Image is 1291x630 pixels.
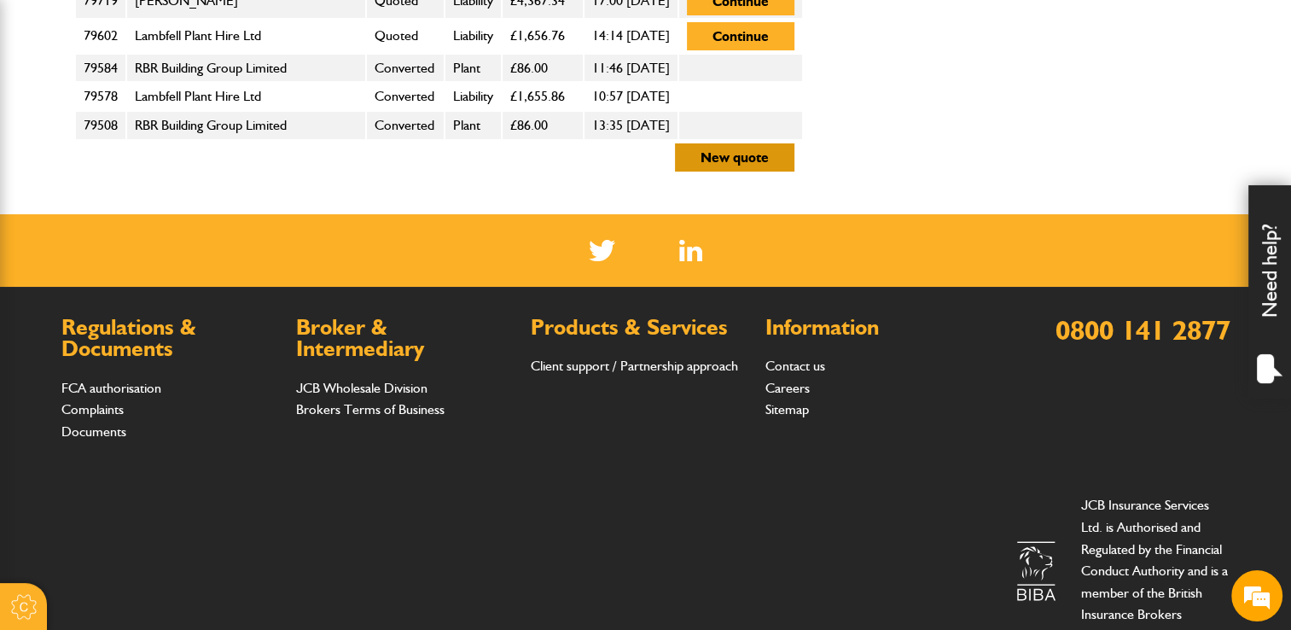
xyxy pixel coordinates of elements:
a: Complaints [61,401,124,417]
a: Careers [765,380,810,396]
td: 10:57 [DATE] [584,82,678,111]
a: LinkedIn [679,240,702,261]
a: 0800 141 2877 [1055,313,1230,347]
h2: Products & Services [531,317,748,339]
a: Contact us [765,358,825,374]
img: Linked In [679,240,702,261]
input: Enter your email address [22,208,311,246]
a: Brokers Terms of Business [296,401,445,417]
td: Converted [366,82,445,111]
div: Minimize live chat window [280,9,321,50]
td: 79578 [75,82,126,111]
img: d_20077148190_company_1631870298795_20077148190 [29,95,72,119]
h2: Regulations & Documents [61,317,279,360]
td: Plant [445,111,502,140]
td: 14:14 [DATE] [584,19,678,54]
div: Need help? [1248,185,1291,399]
td: RBR Building Group Limited [126,111,366,140]
td: 11:46 [DATE] [584,54,678,83]
td: £1,655.86 [502,82,584,111]
a: FCA authorisation [61,380,161,396]
button: New quote [675,143,794,172]
td: £1,656.76 [502,19,584,54]
td: RBR Building Group Limited [126,54,366,83]
td: Lambfell Plant Hire Ltd [126,19,366,54]
td: £86.00 [502,54,584,83]
td: 79602 [75,19,126,54]
input: Enter your phone number [22,259,311,296]
a: Sitemap [765,401,809,417]
td: 13:35 [DATE] [584,111,678,140]
td: Quoted [366,19,445,54]
input: Enter your last name [22,158,311,195]
button: Continue [687,22,794,50]
td: 79508 [75,111,126,140]
a: JCB Wholesale Division [296,380,427,396]
td: Lambfell Plant Hire Ltd [126,82,366,111]
h2: Broker & Intermediary [296,317,514,360]
div: Chat with us now [89,96,287,118]
em: Start Chat [232,495,310,518]
td: Liability [445,19,502,54]
td: Liability [445,82,502,111]
a: Client support / Partnership approach [531,358,738,374]
td: Converted [366,111,445,140]
textarea: Type your message and hit 'Enter' [22,309,311,481]
td: Converted [366,54,445,83]
td: Plant [445,54,502,83]
td: £86.00 [502,111,584,140]
img: Twitter [589,240,615,261]
td: 79584 [75,54,126,83]
a: Documents [61,423,126,440]
h2: Information [765,317,983,339]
